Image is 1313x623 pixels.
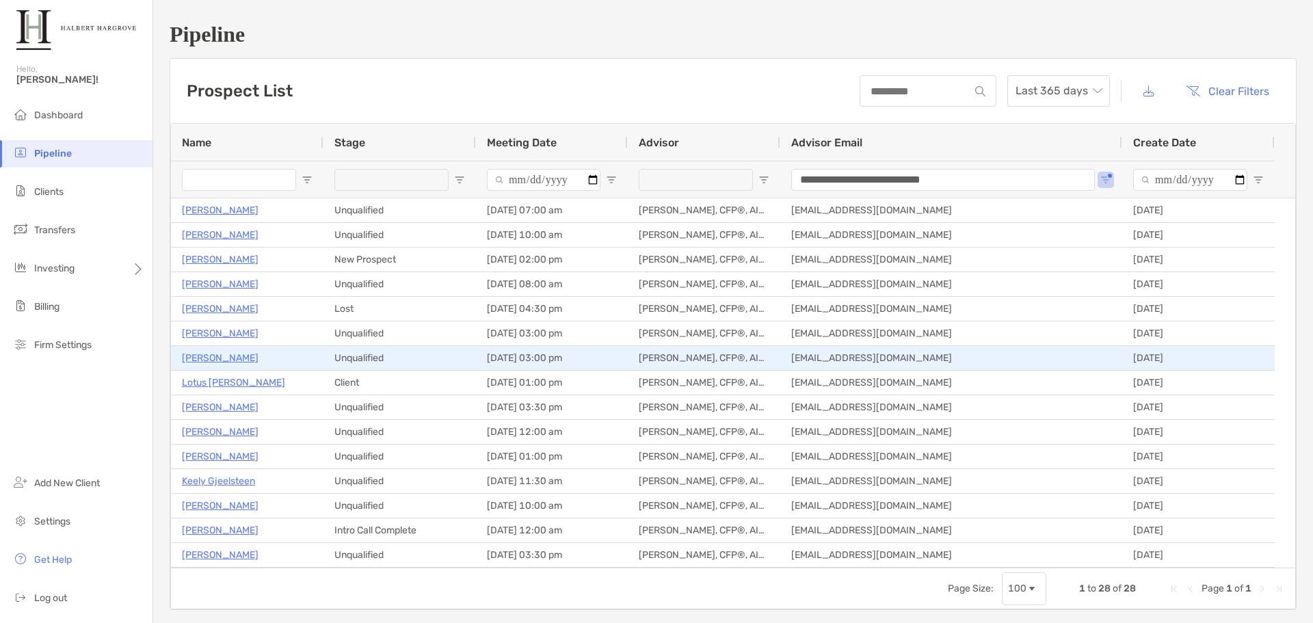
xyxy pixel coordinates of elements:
[1133,136,1196,149] span: Create Date
[182,522,258,539] p: [PERSON_NAME]
[1273,583,1284,594] div: Last Page
[12,297,29,314] img: billing icon
[780,494,1122,518] div: [EMAIL_ADDRESS][DOMAIN_NAME]
[182,349,258,367] p: [PERSON_NAME]
[454,174,465,185] button: Open Filter Menu
[182,169,296,191] input: Name Filter Input
[476,469,628,493] div: [DATE] 11:30 am
[1202,583,1224,594] span: Page
[323,395,476,419] div: Unqualified
[1122,543,1275,567] div: [DATE]
[628,248,780,271] div: [PERSON_NAME], CFP®, AIF®
[12,474,29,490] img: add_new_client icon
[170,22,1297,47] h1: Pipeline
[628,297,780,321] div: [PERSON_NAME], CFP®, AIF®
[34,186,64,198] span: Clients
[182,325,258,342] a: [PERSON_NAME]
[780,469,1122,493] div: [EMAIL_ADDRESS][DOMAIN_NAME]
[1122,198,1275,222] div: [DATE]
[476,543,628,567] div: [DATE] 03:30 pm
[1226,583,1232,594] span: 1
[628,494,780,518] div: [PERSON_NAME], CFP®, AIF®
[1176,76,1279,106] button: Clear Filters
[1122,223,1275,247] div: [DATE]
[323,346,476,370] div: Unqualified
[323,420,476,444] div: Unqualified
[791,136,862,149] span: Advisor Email
[791,169,1095,191] input: Advisor Email Filter Input
[628,223,780,247] div: [PERSON_NAME], CFP®, AIF®
[323,223,476,247] div: Unqualified
[182,374,285,391] a: Lotus [PERSON_NAME]
[182,497,258,514] p: [PERSON_NAME]
[628,543,780,567] div: [PERSON_NAME], CFP®, AIF®
[476,248,628,271] div: [DATE] 02:00 pm
[34,516,70,527] span: Settings
[1185,583,1196,594] div: Previous Page
[780,445,1122,468] div: [EMAIL_ADDRESS][DOMAIN_NAME]
[182,448,258,465] p: [PERSON_NAME]
[12,551,29,567] img: get-help icon
[476,494,628,518] div: [DATE] 10:00 am
[323,272,476,296] div: Unqualified
[1234,583,1243,594] span: of
[476,198,628,222] div: [DATE] 07:00 am
[12,106,29,122] img: dashboard icon
[34,554,72,566] span: Get Help
[628,371,780,395] div: [PERSON_NAME], CFP®, AIF®
[12,512,29,529] img: settings icon
[780,272,1122,296] div: [EMAIL_ADDRESS][DOMAIN_NAME]
[323,297,476,321] div: Lost
[1016,76,1102,106] span: Last 365 days
[323,469,476,493] div: Unqualified
[323,445,476,468] div: Unqualified
[1008,583,1026,594] div: 100
[182,546,258,564] p: [PERSON_NAME]
[975,86,985,96] img: input icon
[476,420,628,444] div: [DATE] 12:00 am
[187,81,293,101] h3: Prospect List
[1079,583,1085,594] span: 1
[1087,583,1096,594] span: to
[780,198,1122,222] div: [EMAIL_ADDRESS][DOMAIN_NAME]
[476,371,628,395] div: [DATE] 01:00 pm
[182,473,255,490] a: Keely Gjeelsteen
[16,74,144,85] span: [PERSON_NAME]!
[34,301,59,313] span: Billing
[182,423,258,440] a: [PERSON_NAME]
[780,321,1122,345] div: [EMAIL_ADDRESS][DOMAIN_NAME]
[34,263,75,274] span: Investing
[606,174,617,185] button: Open Filter Menu
[476,445,628,468] div: [DATE] 01:00 pm
[182,202,258,219] a: [PERSON_NAME]
[182,251,258,268] a: [PERSON_NAME]
[1098,583,1111,594] span: 28
[182,300,258,317] p: [PERSON_NAME]
[12,259,29,276] img: investing icon
[12,183,29,199] img: clients icon
[323,371,476,395] div: Client
[323,543,476,567] div: Unqualified
[1122,420,1275,444] div: [DATE]
[323,198,476,222] div: Unqualified
[1122,518,1275,542] div: [DATE]
[1100,174,1111,185] button: Open Filter Menu
[323,518,476,542] div: Intro Call Complete
[182,226,258,243] a: [PERSON_NAME]
[476,223,628,247] div: [DATE] 10:00 am
[1002,572,1046,605] div: Page Size
[639,136,679,149] span: Advisor
[780,223,1122,247] div: [EMAIL_ADDRESS][DOMAIN_NAME]
[182,136,211,149] span: Name
[628,198,780,222] div: [PERSON_NAME], CFP®, AIF®
[476,518,628,542] div: [DATE] 12:00 am
[182,276,258,293] p: [PERSON_NAME]
[34,477,100,489] span: Add New Client
[780,371,1122,395] div: [EMAIL_ADDRESS][DOMAIN_NAME]
[1124,583,1136,594] span: 28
